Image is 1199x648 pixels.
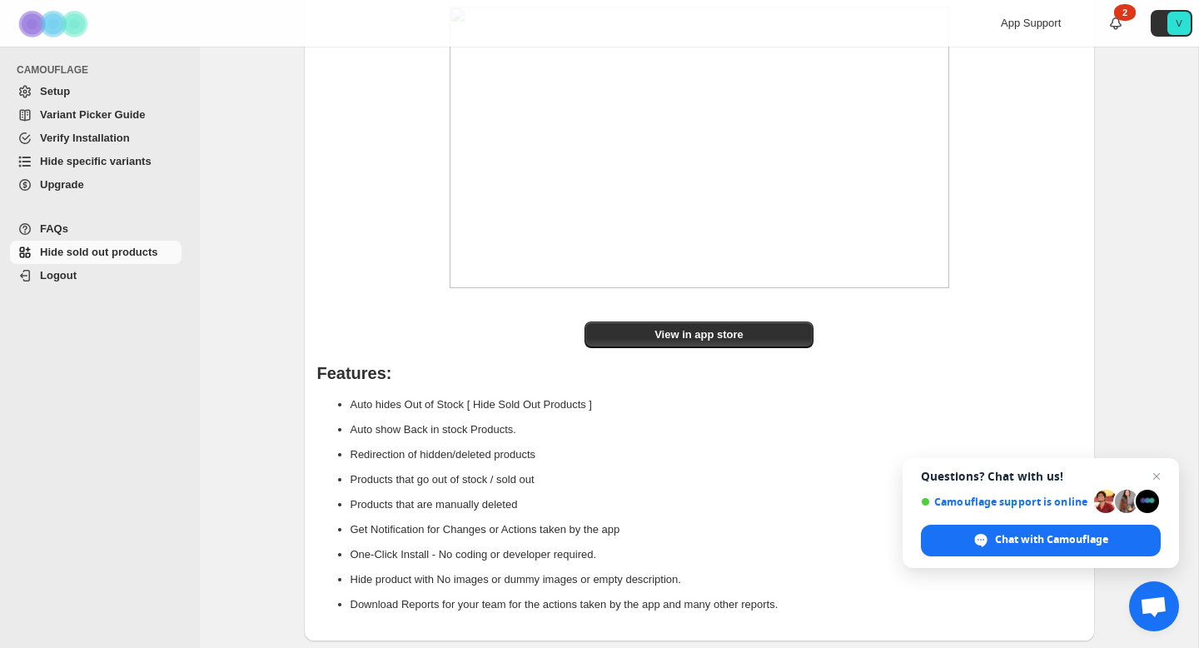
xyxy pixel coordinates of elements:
span: Logout [40,269,77,282]
li: Products that go out of stock / sold out [351,467,1082,492]
span: Variant Picker Guide [40,108,145,121]
span: Chat with Camouflage [995,532,1108,547]
h1: Features: [317,365,1082,381]
text: V [1176,18,1182,28]
span: App Support [1001,17,1061,29]
a: View in app store [585,322,813,348]
button: Avatar with initials V [1151,10,1192,37]
span: Chat with Camouflage [921,525,1161,556]
img: Camouflage [13,1,97,47]
a: Hide sold out products [10,241,182,264]
div: 2 [1114,4,1136,21]
span: Questions? Chat with us! [921,470,1161,483]
a: 2 [1107,15,1124,32]
li: Hide product with No images or dummy images or empty description. [351,567,1082,592]
span: Setup [40,85,70,97]
span: Avatar with initials V [1167,12,1191,35]
a: Verify Installation [10,127,182,150]
li: Redirection of hidden/deleted products [351,442,1082,467]
a: Hide specific variants [10,150,182,173]
li: Products that are manually deleted [351,492,1082,517]
li: Auto show Back in stock Products. [351,417,1082,442]
span: Camouflage support is online [921,496,1088,508]
li: One-Click Install - No coding or developer required. [351,542,1082,567]
li: Auto hides Out of Stock [ Hide Sold Out Products ] [351,392,1082,417]
span: View in app store [654,326,744,343]
li: Get Notification for Changes or Actions taken by the app [351,517,1082,542]
span: CAMOUFLAGE [17,63,188,77]
a: Setup [10,80,182,103]
span: Hide sold out products [40,246,158,258]
a: Upgrade [10,173,182,197]
span: Upgrade [40,178,84,191]
span: Verify Installation [40,132,130,144]
span: Hide specific variants [40,155,152,167]
li: Download Reports for your team for the actions taken by the app and many other reports. [351,592,1082,617]
span: FAQs [40,222,68,235]
a: FAQs [10,217,182,241]
a: Variant Picker Guide [10,103,182,127]
a: Open chat [1129,581,1179,631]
a: Logout [10,264,182,287]
img: image [450,7,949,288]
